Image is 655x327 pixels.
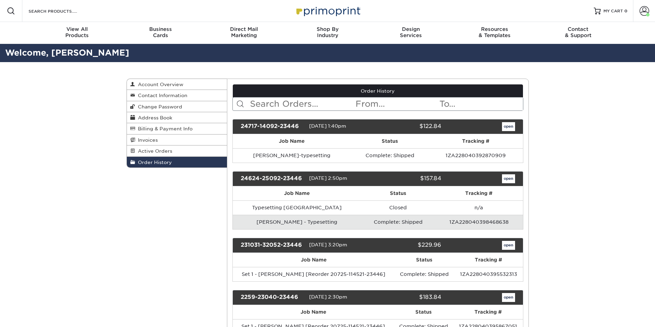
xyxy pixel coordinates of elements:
[127,101,227,112] a: Change Password
[127,79,227,90] a: Account Overview
[127,135,227,145] a: Invoices
[454,267,523,281] td: 1ZA228040395532313
[35,26,119,38] div: Products
[439,97,523,110] input: To...
[135,148,172,154] span: Active Orders
[454,253,523,267] th: Tracking #
[373,122,446,131] div: $122.84
[309,294,347,300] span: [DATE] 2:30pm
[202,22,286,44] a: Direct MailMarketing
[286,26,369,38] div: Industry
[435,200,523,215] td: n/a
[202,26,286,32] span: Direct Mail
[236,174,309,183] div: 24624-25092-23446
[35,26,119,32] span: View All
[233,148,351,163] td: [PERSON_NAME]-typesetting
[536,22,620,44] a: Contact& Support
[119,22,202,44] a: BusinessCards
[233,215,361,229] td: [PERSON_NAME] - Typesetting
[119,26,202,38] div: Cards
[233,186,361,200] th: Job Name
[127,145,227,156] a: Active Orders
[233,134,351,148] th: Job Name
[135,160,172,165] span: Order History
[135,137,158,143] span: Invoices
[135,115,172,120] span: Address Book
[236,241,309,250] div: 231031-32052-23446
[351,134,429,148] th: Status
[502,241,515,250] a: open
[369,26,453,32] span: Design
[429,134,523,148] th: Tracking #
[502,174,515,183] a: open
[394,253,454,267] th: Status
[135,82,183,87] span: Account Overview
[135,126,193,131] span: Billing & Payment Info
[369,22,453,44] a: DesignServices
[233,253,394,267] th: Job Name
[435,215,523,229] td: 1ZA228040398468638
[293,3,362,18] img: Primoprint
[202,26,286,38] div: Marketing
[394,267,454,281] td: Complete: Shipped
[369,26,453,38] div: Services
[135,93,187,98] span: Contact Information
[373,241,446,250] div: $229.96
[361,215,435,229] td: Complete: Shipped
[127,90,227,101] a: Contact Information
[453,22,536,44] a: Resources& Templates
[536,26,620,38] div: & Support
[127,157,227,167] a: Order History
[351,148,429,163] td: Complete: Shipped
[373,174,446,183] div: $157.84
[28,7,95,15] input: SEARCH PRODUCTS.....
[355,97,439,110] input: From...
[233,200,361,215] td: Typesetting [GEOGRAPHIC_DATA]
[603,8,623,14] span: MY CART
[453,26,536,38] div: & Templates
[309,175,347,181] span: [DATE] 2:50pm
[233,305,394,319] th: Job Name
[309,242,347,247] span: [DATE] 3:20pm
[135,104,182,109] span: Change Password
[453,26,536,32] span: Resources
[35,22,119,44] a: View AllProducts
[624,9,627,13] span: 0
[236,122,309,131] div: 24717-14092-23446
[435,186,523,200] th: Tracking #
[249,97,355,110] input: Search Orders...
[361,200,435,215] td: Closed
[236,293,309,302] div: 2259-23040-23446
[394,305,453,319] th: Status
[286,26,369,32] span: Shop By
[309,123,346,129] span: [DATE] 1:40pm
[127,112,227,123] a: Address Book
[286,22,369,44] a: Shop ByIndustry
[233,267,394,281] td: Set 1 - [PERSON_NAME] [Reorder 20725-114521-23446]
[502,293,515,302] a: open
[502,122,515,131] a: open
[453,305,523,319] th: Tracking #
[233,84,523,97] a: Order History
[361,186,435,200] th: Status
[127,123,227,134] a: Billing & Payment Info
[429,148,523,163] td: 1ZA228040392870909
[119,26,202,32] span: Business
[536,26,620,32] span: Contact
[373,293,446,302] div: $183.84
